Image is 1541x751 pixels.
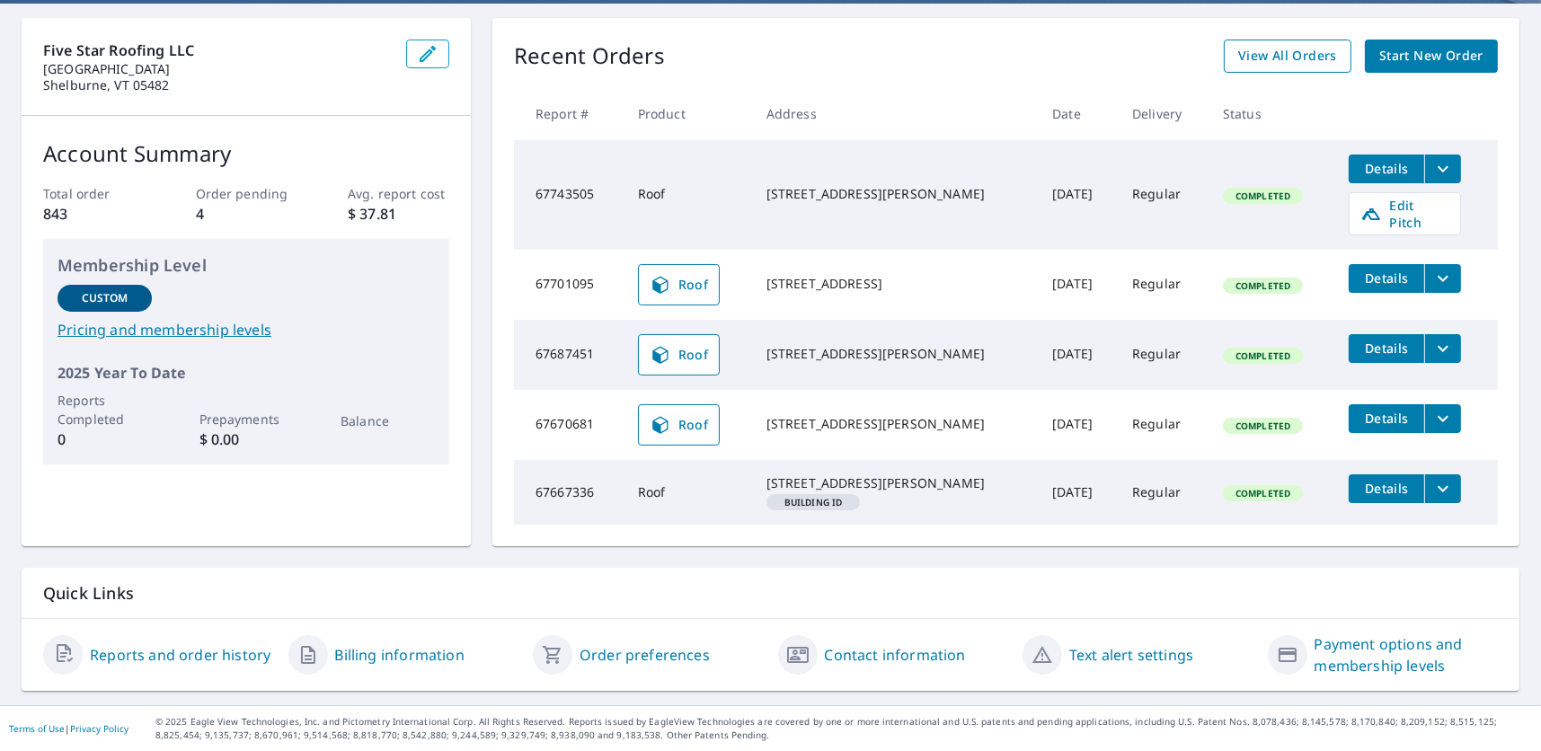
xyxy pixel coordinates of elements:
[1379,45,1483,67] span: Start New Order
[196,203,297,225] p: 4
[1224,40,1351,73] a: View All Orders
[1359,410,1413,427] span: Details
[70,722,128,735] a: Privacy Policy
[58,429,152,450] p: 0
[1118,140,1209,250] td: Regular
[1315,633,1499,676] a: Payment options and membership levels
[43,137,449,170] p: Account Summary
[43,40,392,61] p: Five Star Roofing LLC
[650,414,709,436] span: Roof
[638,334,721,375] a: Roof
[1225,420,1301,432] span: Completed
[1349,474,1424,503] button: detailsBtn-67667336
[43,203,145,225] p: 843
[341,411,435,430] p: Balance
[514,140,624,250] td: 67743505
[766,275,1023,293] div: [STREET_ADDRESS]
[514,87,624,140] th: Report #
[1238,45,1337,67] span: View All Orders
[650,274,709,296] span: Roof
[766,415,1023,433] div: [STREET_ADDRESS][PERSON_NAME]
[1424,334,1461,363] button: filesDropdownBtn-67687451
[1225,279,1301,292] span: Completed
[1209,87,1334,140] th: Status
[43,184,145,203] p: Total order
[1225,349,1301,362] span: Completed
[638,264,721,305] a: Roof
[1359,480,1413,497] span: Details
[155,715,1532,742] p: © 2025 Eagle View Technologies, Inc. and Pictometry International Corp. All Rights Reserved. Repo...
[752,87,1038,140] th: Address
[1038,87,1118,140] th: Date
[1118,250,1209,320] td: Regular
[1349,155,1424,183] button: detailsBtn-67743505
[1118,87,1209,140] th: Delivery
[784,498,843,507] em: Building ID
[514,460,624,525] td: 67667336
[1424,474,1461,503] button: filesDropdownBtn-67667336
[1359,340,1413,357] span: Details
[638,404,721,446] a: Roof
[1038,460,1118,525] td: [DATE]
[1038,320,1118,390] td: [DATE]
[196,184,297,203] p: Order pending
[58,362,435,384] p: 2025 Year To Date
[348,184,449,203] p: Avg. report cost
[514,390,624,460] td: 67670681
[1349,404,1424,433] button: detailsBtn-67670681
[1424,264,1461,293] button: filesDropdownBtn-67701095
[348,203,449,225] p: $ 37.81
[58,253,435,278] p: Membership Level
[766,474,1023,492] div: [STREET_ADDRESS][PERSON_NAME]
[58,391,152,429] p: Reports Completed
[624,140,752,250] td: Roof
[514,40,665,73] p: Recent Orders
[1038,390,1118,460] td: [DATE]
[1118,320,1209,390] td: Regular
[766,345,1023,363] div: [STREET_ADDRESS][PERSON_NAME]
[1225,190,1301,202] span: Completed
[1360,197,1449,231] span: Edit Pitch
[43,61,392,77] p: [GEOGRAPHIC_DATA]
[82,290,128,306] p: Custom
[43,77,392,93] p: Shelburne, VT 05482
[58,319,435,340] a: Pricing and membership levels
[199,410,294,429] p: Prepayments
[9,723,128,734] p: |
[1349,334,1424,363] button: detailsBtn-67687451
[1424,155,1461,183] button: filesDropdownBtn-67743505
[624,460,752,525] td: Roof
[766,185,1023,203] div: [STREET_ADDRESS][PERSON_NAME]
[43,582,1498,605] p: Quick Links
[1349,192,1461,235] a: Edit Pitch
[1069,644,1193,666] a: Text alert settings
[335,644,465,666] a: Billing information
[1118,390,1209,460] td: Regular
[1225,487,1301,499] span: Completed
[1349,264,1424,293] button: detailsBtn-67701095
[1424,404,1461,433] button: filesDropdownBtn-67670681
[514,250,624,320] td: 67701095
[9,722,65,735] a: Terms of Use
[1359,269,1413,287] span: Details
[90,644,270,666] a: Reports and order history
[825,644,966,666] a: Contact information
[514,320,624,390] td: 67687451
[1118,460,1209,525] td: Regular
[1359,160,1413,177] span: Details
[199,429,294,450] p: $ 0.00
[1038,140,1118,250] td: [DATE]
[1365,40,1498,73] a: Start New Order
[624,87,752,140] th: Product
[1038,250,1118,320] td: [DATE]
[650,344,709,366] span: Roof
[580,644,710,666] a: Order preferences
